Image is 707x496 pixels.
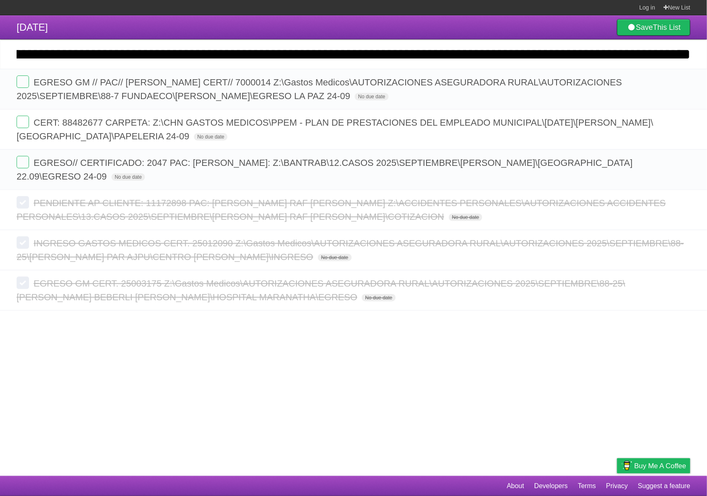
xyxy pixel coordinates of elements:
span: No due date [362,294,395,301]
label: Done [17,75,29,88]
span: [DATE] [17,22,48,33]
label: Done [17,277,29,289]
a: About [507,478,524,494]
a: Buy me a coffee [617,458,690,474]
label: Done [17,156,29,168]
label: Done [17,196,29,209]
span: No due date [194,133,228,141]
span: EGRESO// CERTIFICADO: 2047 PAC: [PERSON_NAME]: Z:\BANTRAB\12.CASOS 2025\SEPTIEMBRE\[PERSON_NAME]\... [17,158,633,182]
span: EGRESO GM CERT. 25003175 Z:\Gastos Medicos\AUTORIZACIONES ASEGURADORA RURAL\AUTORIZACIONES 2025\S... [17,278,625,302]
span: CERT: 88482677 CARPETA: Z:\CHN GASTOS MEDICOS\PPEM - PLAN DE PRESTACIONES DEL EMPLEADO MUNICIPAL\... [17,117,654,141]
a: Suggest a feature [638,478,690,494]
span: No due date [318,254,351,261]
img: Buy me a coffee [621,459,632,473]
a: SaveThis List [617,19,690,36]
label: Done [17,116,29,128]
span: No due date [449,214,482,221]
span: No due date [111,173,145,181]
b: This List [653,23,681,32]
a: Privacy [606,478,628,494]
span: Buy me a coffee [634,459,686,473]
span: INGRESO GASTOS MEDICOS CERT. 25012090 Z:\Gastos Medicos\AUTORIZACIONES ASEGURADORA RURAL\AUTORIZA... [17,238,684,262]
span: No due date [355,93,388,100]
a: Terms [578,478,596,494]
a: Developers [534,478,568,494]
span: PENDIENTE AP CLIENTE: 11172898 PAC: [PERSON_NAME] RAF [PERSON_NAME] Z:\ACCIDENTES PERSONALES\AUTO... [17,198,666,222]
span: EGRESO GM // PAC// [PERSON_NAME] CERT// 7000014 Z:\Gastos Medicos\AUTORIZACIONES ASEGURADORA RURA... [17,77,622,101]
label: Done [17,236,29,249]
